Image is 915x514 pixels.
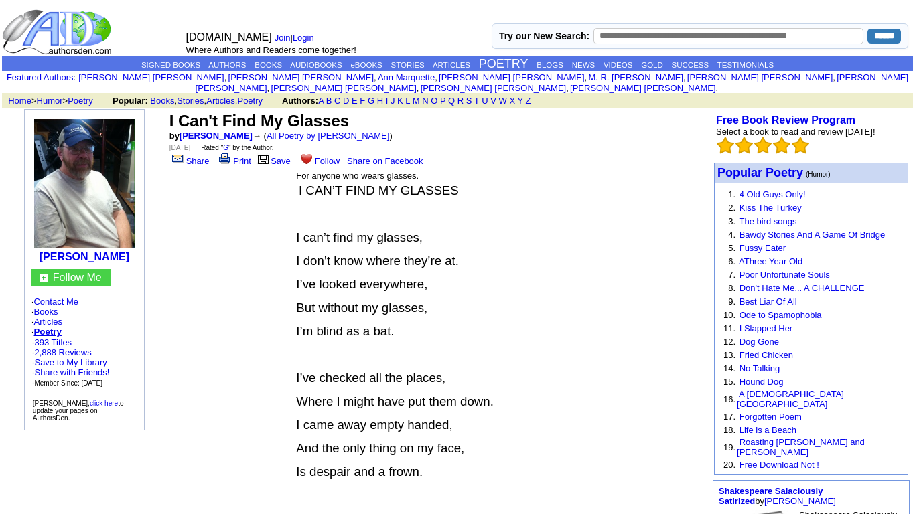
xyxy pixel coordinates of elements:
[34,347,91,357] a: 2,888 Reviews
[296,277,427,291] span: I’ve looked everywhere,
[296,254,459,268] span: I don’t know where they’re at.
[256,156,291,166] a: Save
[419,85,420,92] font: i
[723,337,735,347] font: 12.
[517,96,522,106] a: Y
[740,270,830,280] a: Poor Unfortunate Souls
[448,96,455,106] a: Q
[360,96,365,106] a: F
[588,72,683,82] a: M. R. [PERSON_NAME]
[33,307,58,317] a: Books
[740,243,786,253] a: Fussy Eater
[740,189,806,199] a: 4 Old Guys Only!
[740,203,802,213] a: Kiss The Turkey
[686,74,687,82] font: i
[728,243,735,253] font: 5.
[216,156,251,166] a: Print
[718,85,719,92] font: i
[186,45,356,55] font: Where Authors and Readers come together!
[68,96,93,106] a: Poetry
[169,112,349,130] font: I Can't Find My Glasses
[34,367,109,377] a: Share with Friends!
[169,156,210,166] a: Share
[391,61,425,69] a: STORIES
[587,74,588,82] font: i
[296,464,423,479] span: Is despair and a frown.
[499,96,507,106] a: W
[773,137,790,154] img: bigemptystars.png
[40,251,129,262] a: [PERSON_NAME]
[34,119,135,248] img: 167801.jpg
[440,96,445,106] a: P
[293,33,314,43] a: Login
[537,61,563,69] a: BLOGS
[90,400,118,407] a: click here
[499,31,589,41] label: Try our New Search:
[186,31,272,43] font: [DOMAIN_NAME]
[740,425,796,435] a: Life is a Beach
[206,96,235,106] a: Articles
[737,437,865,457] a: Roasting [PERSON_NAME] and [PERSON_NAME]
[296,418,452,432] span: I came away empty handed,
[806,171,831,178] font: (Humor)
[3,96,110,106] font: > >
[237,96,263,106] a: Poetry
[350,61,382,69] a: eBOOKS
[723,460,735,470] font: 20.
[719,486,823,506] a: Shakespeare Salaciously Satirized
[8,96,31,106] a: Home
[728,256,735,266] font: 6.
[723,310,735,320] font: 10.
[572,61,595,69] a: NEWS
[687,72,833,82] a: [PERSON_NAME] [PERSON_NAME]
[397,96,403,106] a: K
[466,96,472,106] a: S
[737,389,844,409] a: A [DEMOGRAPHIC_DATA] [GEOGRAPHIC_DATA]
[723,350,735,360] font: 13.
[7,72,76,82] font: :
[740,412,802,422] a: Forgotten Poem
[2,9,115,56] img: logo_ad.gif
[275,33,319,43] font: |
[835,74,837,82] font: i
[31,296,137,388] font: · · · ·
[728,296,735,307] font: 9.
[78,72,224,82] a: [PERSON_NAME] [PERSON_NAME]
[196,72,909,93] a: [PERSON_NAME] [PERSON_NAME]
[275,33,291,43] a: Join
[740,310,822,320] a: Ode to Spamophobia
[208,61,246,69] a: AUTHORS
[717,167,803,179] a: Popular Poetry
[296,230,423,244] span: I can’t find my glasses,
[740,350,793,360] a: Fried Chicken
[717,166,803,179] font: Popular Poetry
[739,256,802,266] a: AThree Year Old
[334,96,340,106] a: C
[219,153,230,164] img: print.gif
[141,61,200,69] a: SIGNED BOOKS
[37,96,63,106] a: Humor
[296,324,394,338] span: I’m blind as a bat.
[641,61,663,69] a: GOLD
[32,357,110,388] font: · · ·
[34,337,72,347] a: 393 Titles
[723,363,735,373] font: 14.
[267,131,390,141] a: All Poetry by [PERSON_NAME]
[723,394,735,404] font: 16.
[728,216,735,226] font: 3.
[509,96,515,106] a: X
[301,153,312,164] img: heart.gif
[716,114,855,126] a: Free Book Review Program
[282,96,318,106] b: Authors:
[728,283,735,293] font: 8.
[78,72,908,93] font: , , , , , , , , , ,
[391,96,395,106] a: J
[223,144,228,151] a: G
[723,442,735,452] font: 19.
[723,425,735,435] font: 18.
[386,96,389,106] a: I
[296,301,427,315] span: But without my glasses,
[33,327,61,337] a: Poetry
